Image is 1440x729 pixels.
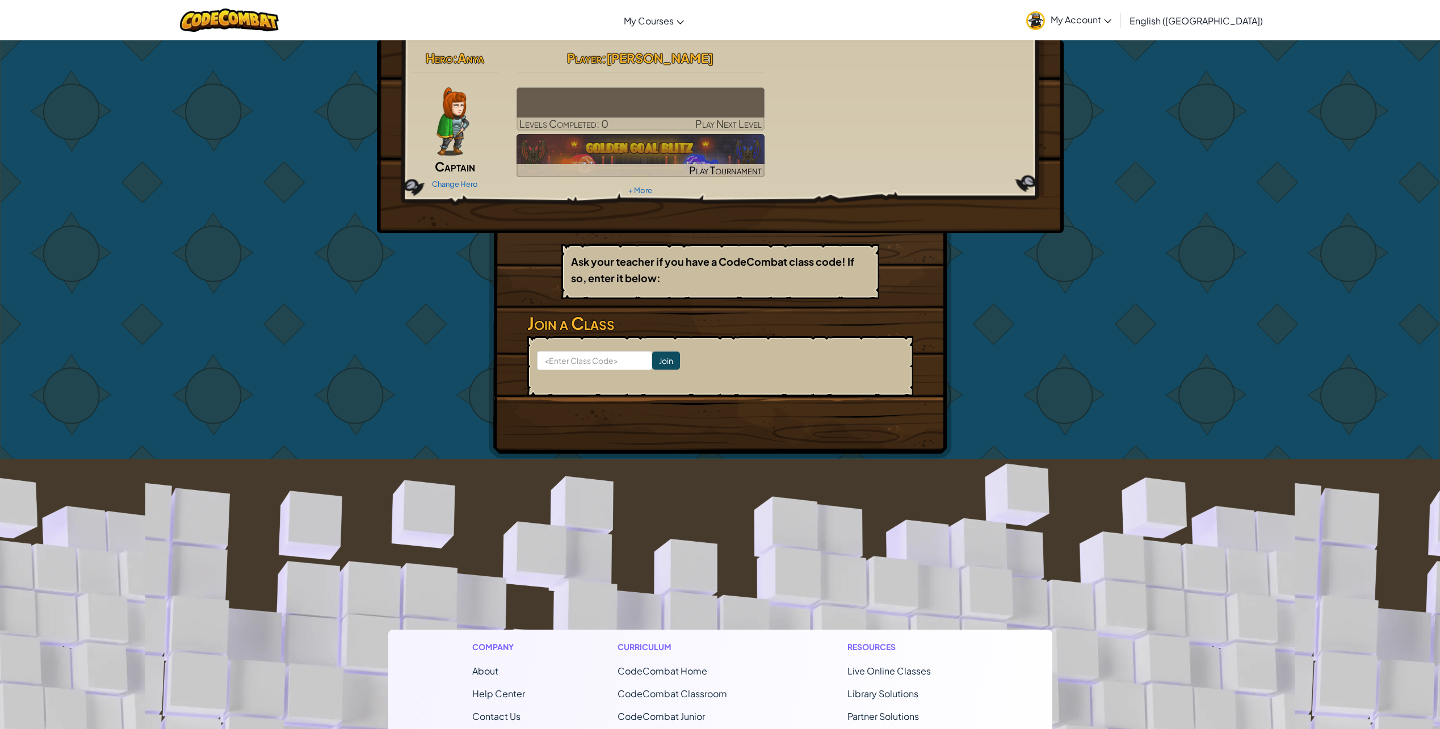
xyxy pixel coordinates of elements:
h3: Join a Class [527,311,913,336]
a: + More [628,186,652,195]
span: Hero [426,50,453,66]
a: Partner Solutions [847,710,919,722]
span: My Courses [624,15,674,27]
h1: Company [472,641,525,653]
img: CodeCombat logo [180,9,279,32]
span: Play Next Level [695,117,762,130]
span: : [453,50,457,66]
img: Golden Goal [517,134,765,177]
a: About [472,665,498,677]
span: English ([GEOGRAPHIC_DATA]) [1130,15,1263,27]
span: Player [567,50,602,66]
span: Levels Completed: 0 [519,117,608,130]
span: Play Tournament [689,164,762,177]
span: Contact Us [472,710,520,722]
span: : [602,50,606,66]
h1: Resources [847,641,968,653]
a: Play Tournament [517,134,765,177]
img: captain-pose.png [436,87,469,156]
input: <Enter Class Code> [537,351,652,370]
span: My Account [1051,14,1111,26]
a: CodeCombat Classroom [618,688,727,699]
input: Join [652,351,680,370]
a: Change Hero [432,179,478,188]
a: Library Solutions [847,688,918,699]
span: [PERSON_NAME] [606,50,713,66]
a: My Courses [618,5,690,36]
a: Live Online Classes [847,665,931,677]
b: Ask your teacher if you have a CodeCombat class code! If so, enter it below: [571,255,854,284]
a: Play Next Level [517,87,765,131]
a: English ([GEOGRAPHIC_DATA]) [1124,5,1269,36]
a: My Account [1021,2,1117,38]
span: Anya [457,50,484,66]
a: Help Center [472,688,525,699]
span: Captain [435,158,475,174]
img: avatar [1026,11,1045,30]
h1: Curriculum [618,641,755,653]
span: CodeCombat Home [618,665,707,677]
a: CodeCombat Junior [618,710,705,722]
